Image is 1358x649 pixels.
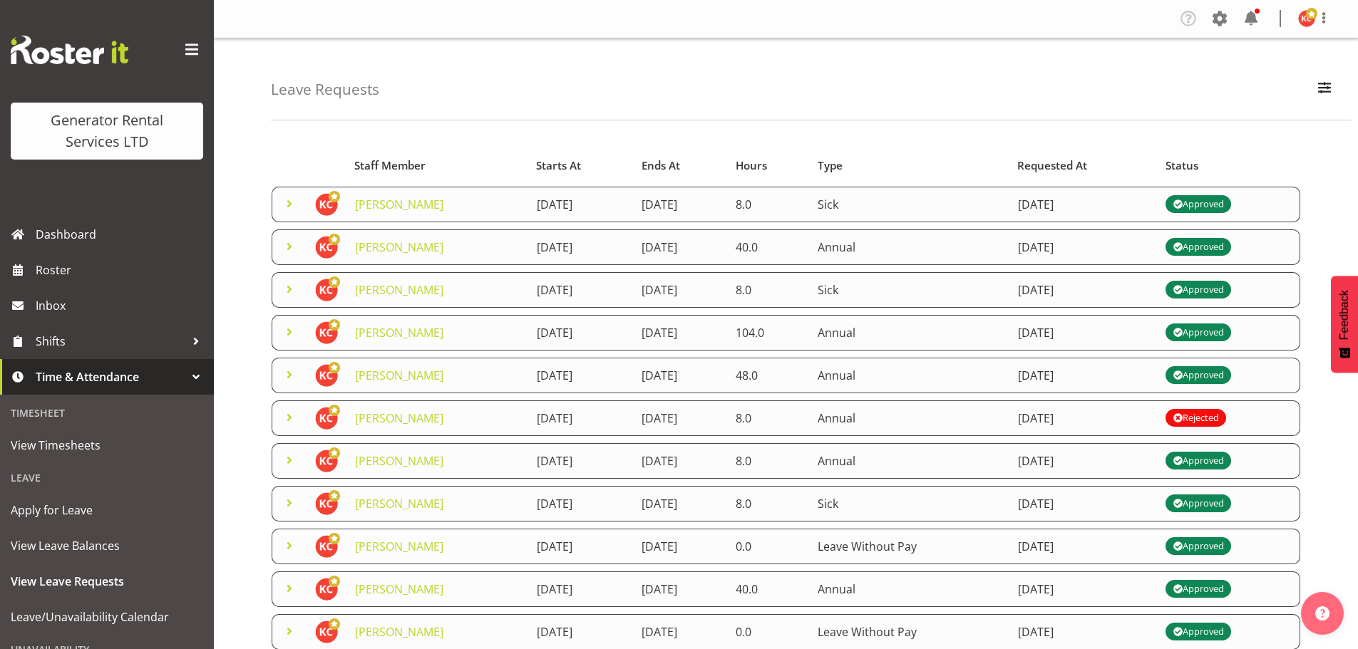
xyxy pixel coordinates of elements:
[4,398,210,427] div: Timesheet
[1009,400,1158,436] td: [DATE]
[355,325,443,341] a: [PERSON_NAME]
[633,187,727,222] td: [DATE]
[809,443,1009,479] td: Annual
[528,486,634,521] td: [DATE]
[1017,157,1087,174] span: Requested At
[528,571,634,607] td: [DATE]
[355,581,443,597] a: [PERSON_NAME]
[4,492,210,528] a: Apply for Leave
[727,571,809,607] td: 40.0
[809,529,1009,564] td: Leave Without Pay
[355,496,443,512] a: [PERSON_NAME]
[315,364,338,387] img: kay-campbell10429.jpg
[1009,187,1158,222] td: [DATE]
[1173,281,1224,298] div: Approved
[727,187,809,222] td: 8.0
[4,463,210,492] div: Leave
[727,229,809,265] td: 40.0
[1173,367,1224,384] div: Approved
[315,578,338,601] img: kay-campbell10429.jpg
[809,187,1009,222] td: Sick
[727,443,809,479] td: 8.0
[1173,452,1224,469] div: Approved
[1009,529,1158,564] td: [DATE]
[315,450,338,472] img: kay-campbell10429.jpg
[355,368,443,383] a: [PERSON_NAME]
[355,197,443,212] a: [PERSON_NAME]
[1009,571,1158,607] td: [DATE]
[1310,74,1339,105] button: Filter Employees
[354,157,426,174] span: Staff Member
[727,358,809,393] td: 48.0
[1009,443,1158,479] td: [DATE]
[809,315,1009,351] td: Annual
[633,486,727,521] td: [DATE]
[36,366,185,388] span: Time & Attendance
[4,427,210,463] a: View Timesheets
[528,443,634,479] td: [DATE]
[1173,324,1224,341] div: Approved
[633,315,727,351] td: [DATE]
[528,187,634,222] td: [DATE]
[1173,196,1224,213] div: Approved
[633,571,727,607] td: [DATE]
[633,358,727,393] td: [DATE]
[536,157,581,174] span: Starts At
[809,229,1009,265] td: Annual
[528,358,634,393] td: [DATE]
[809,571,1009,607] td: Annual
[36,331,185,352] span: Shifts
[355,453,443,469] a: [PERSON_NAME]
[818,157,843,174] span: Type
[1009,315,1158,351] td: [DATE]
[4,599,210,635] a: Leave/Unavailability Calendar
[315,407,338,430] img: kay-campbell10429.jpg
[11,435,203,456] span: View Timesheets
[11,535,203,556] span: View Leave Balances
[1298,10,1315,27] img: kay-campbell10429.jpg
[633,229,727,265] td: [DATE]
[809,486,1009,521] td: Sick
[36,259,207,281] span: Roster
[633,529,727,564] td: [DATE]
[11,36,128,64] img: Rosterit website logo
[528,529,634,564] td: [DATE]
[315,193,338,216] img: kay-campbell10429.jpg
[642,157,680,174] span: Ends At
[355,539,443,554] a: [PERSON_NAME]
[1173,581,1224,598] div: Approved
[528,272,634,308] td: [DATE]
[1009,229,1158,265] td: [DATE]
[633,443,727,479] td: [DATE]
[4,564,210,599] a: View Leave Requests
[36,295,207,316] span: Inbox
[25,110,189,152] div: Generator Rental Services LTD
[355,410,443,426] a: [PERSON_NAME]
[633,400,727,436] td: [DATE]
[271,81,379,98] h4: Leave Requests
[315,535,338,558] img: kay-campbell10429.jpg
[727,486,809,521] td: 8.0
[315,321,338,344] img: kay-campbell10429.jpg
[736,157,767,174] span: Hours
[1173,623,1224,640] div: Approved
[1009,272,1158,308] td: [DATE]
[1173,495,1224,512] div: Approved
[1166,157,1198,174] span: Status
[315,279,338,301] img: kay-campbell10429.jpg
[1173,239,1224,256] div: Approved
[11,571,203,592] span: View Leave Requests
[528,400,634,436] td: [DATE]
[315,236,338,259] img: kay-campbell10429.jpg
[4,528,210,564] a: View Leave Balances
[355,624,443,640] a: [PERSON_NAME]
[727,315,809,351] td: 104.0
[1009,486,1158,521] td: [DATE]
[528,229,634,265] td: [DATE]
[1315,606,1329,621] img: help-xxl-2.png
[11,499,203,521] span: Apply for Leave
[1331,276,1358,373] button: Feedback - Show survey
[528,315,634,351] td: [DATE]
[11,606,203,628] span: Leave/Unavailability Calendar
[809,272,1009,308] td: Sick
